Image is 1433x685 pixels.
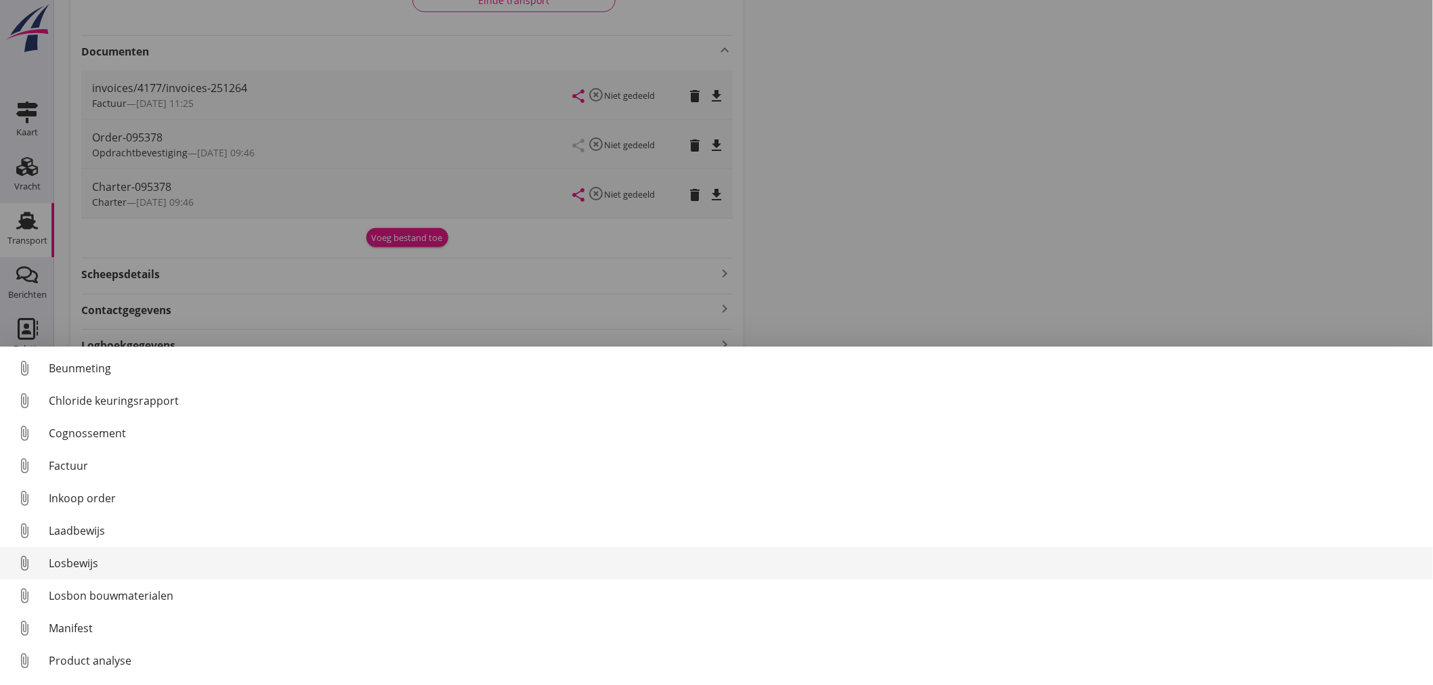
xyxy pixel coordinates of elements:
i: attach_file [14,650,35,671]
i: attach_file [14,585,35,606]
i: attach_file [14,455,35,477]
i: attach_file [14,552,35,574]
div: Cognossement [49,425,1422,441]
div: Product analyse [49,653,1422,669]
div: Losbewijs [49,555,1422,571]
i: attach_file [14,422,35,444]
div: Losbon bouwmaterialen [49,588,1422,604]
div: Manifest [49,620,1422,636]
div: Laadbewijs [49,523,1422,539]
div: Beunmeting [49,360,1422,376]
i: attach_file [14,390,35,412]
i: attach_file [14,617,35,639]
i: attach_file [14,487,35,509]
i: attach_file [14,520,35,542]
div: Chloride keuringsrapport [49,393,1422,409]
div: Factuur [49,458,1422,474]
div: Inkoop order [49,490,1422,506]
i: attach_file [14,357,35,379]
